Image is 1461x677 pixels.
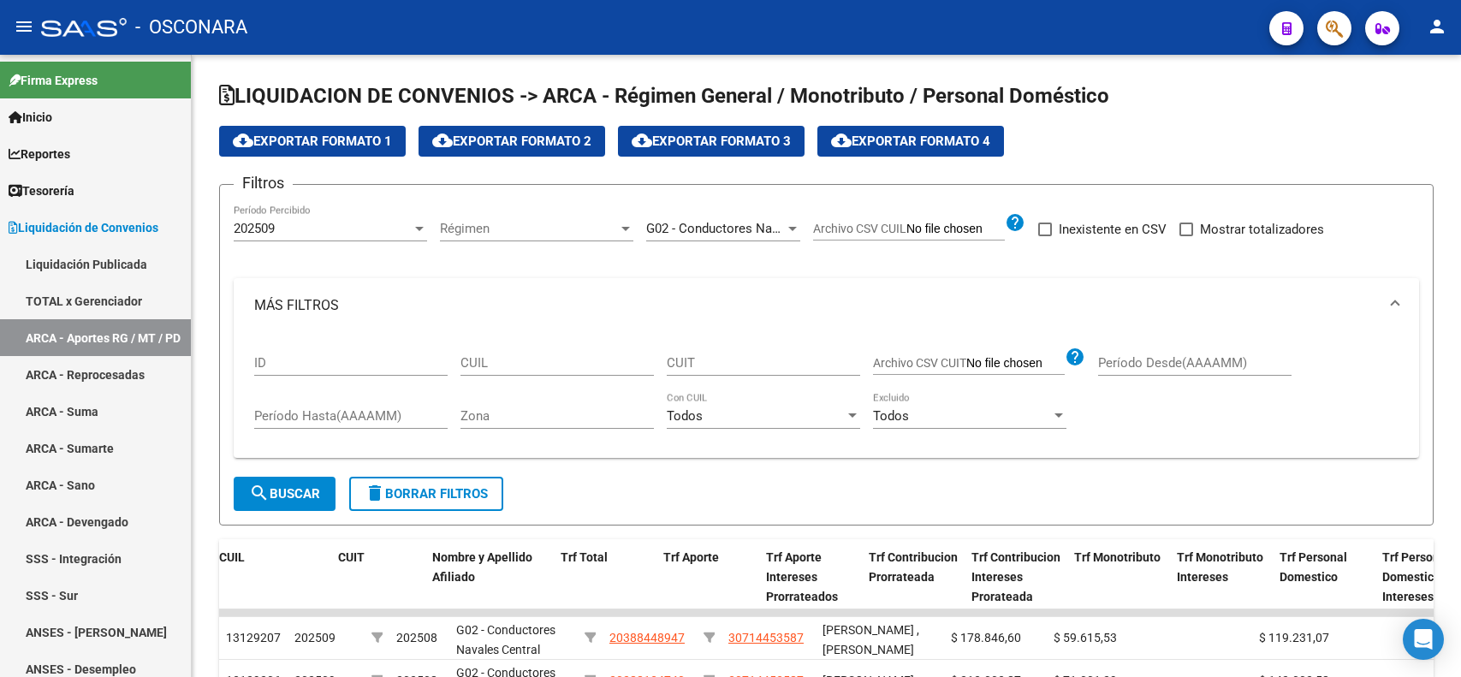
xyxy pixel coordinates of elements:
mat-icon: cloud_download [233,130,253,151]
div: Open Intercom Messenger [1403,619,1444,660]
span: 202509 [234,221,275,236]
span: 202509 [294,631,336,644]
span: CUIL [219,550,245,564]
span: G02 - Conductores Navales Central [646,221,846,236]
mat-icon: cloud_download [831,130,852,151]
span: - OSCONARA [135,9,247,46]
span: Exportar Formato 3 [632,134,791,149]
span: Todos [667,408,703,424]
span: Trf Contribucion Intereses Prorateada [971,550,1060,603]
span: Nombre y Apellido Afiliado [432,550,532,584]
span: Buscar [249,486,320,502]
span: $ 119.231,07 [1259,631,1329,644]
span: Exportar Formato 2 [432,134,591,149]
span: 20388448947 [609,631,685,644]
datatable-header-cell: Trf Personal Domestico [1273,539,1375,615]
mat-icon: cloud_download [432,130,453,151]
datatable-header-cell: Trf Aporte Intereses Prorrateados [759,539,862,615]
mat-icon: help [1005,212,1025,233]
mat-icon: person [1427,16,1447,37]
button: Exportar Formato 2 [419,126,605,157]
button: Borrar Filtros [349,477,503,511]
span: Exportar Formato 1 [233,134,392,149]
datatable-header-cell: Trf Monotributo Intereses [1170,539,1273,615]
datatable-header-cell: CUIT [331,539,425,615]
span: G02 - Conductores Navales Central [456,623,555,656]
span: Trf Aporte [663,550,719,564]
datatable-header-cell: Trf Monotributo [1067,539,1170,615]
span: Archivo CSV CUIL [813,222,906,235]
span: [PERSON_NAME] , [PERSON_NAME] [823,623,919,656]
span: 202508 [396,631,437,644]
mat-panel-title: MÁS FILTROS [254,296,1378,315]
span: Borrar Filtros [365,486,488,502]
span: Trf Aporte Intereses Prorrateados [766,550,838,603]
input: Archivo CSV CUIL [906,222,1005,237]
span: Reportes [9,145,70,163]
span: Inexistente en CSV [1059,219,1167,240]
span: Trf Monotributo [1074,550,1161,564]
span: Exportar Formato 4 [831,134,990,149]
span: Trf Personal Domestico Intereses [1382,550,1450,603]
span: 13129207 [226,631,281,644]
span: Trf Personal Domestico [1280,550,1347,584]
span: $ 178.846,60 [951,631,1021,644]
datatable-header-cell: Nombre y Apellido Afiliado [425,539,554,615]
mat-icon: menu [14,16,34,37]
span: Liquidación de Convenios [9,218,158,237]
mat-icon: cloud_download [632,130,652,151]
span: LIQUIDACION DE CONVENIOS -> ARCA - Régimen General / Monotributo / Personal Doméstico [219,84,1109,108]
h3: Filtros [234,171,293,195]
button: Exportar Formato 1 [219,126,406,157]
mat-icon: search [249,483,270,503]
datatable-header-cell: Trf Contribucion Intereses Prorateada [965,539,1067,615]
datatable-header-cell: Trf Aporte [656,539,759,615]
div: MÁS FILTROS [234,333,1419,459]
span: $ 59.615,53 [1054,631,1117,644]
span: Trf Contribucion Prorrateada [869,550,958,584]
mat-expansion-panel-header: MÁS FILTROS [234,278,1419,333]
datatable-header-cell: Trf Contribucion Prorrateada [862,539,965,615]
mat-icon: help [1065,347,1085,367]
span: Inicio [9,108,52,127]
span: CUIT [338,550,365,564]
datatable-header-cell: Trf Total [554,539,656,615]
span: Todos [873,408,909,424]
button: Exportar Formato 3 [618,126,805,157]
button: Buscar [234,477,336,511]
span: Tesorería [9,181,74,200]
span: Archivo CSV CUIT [873,356,966,370]
span: Firma Express [9,71,98,90]
span: Mostrar totalizadores [1200,219,1324,240]
datatable-header-cell: CUIL [212,539,306,615]
span: 30714453587 [728,631,804,644]
span: Régimen [440,221,618,236]
button: Exportar Formato 4 [817,126,1004,157]
span: Trf Total [561,550,608,564]
span: Trf Monotributo Intereses [1177,550,1263,584]
mat-icon: delete [365,483,385,503]
input: Archivo CSV CUIT [966,356,1065,371]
